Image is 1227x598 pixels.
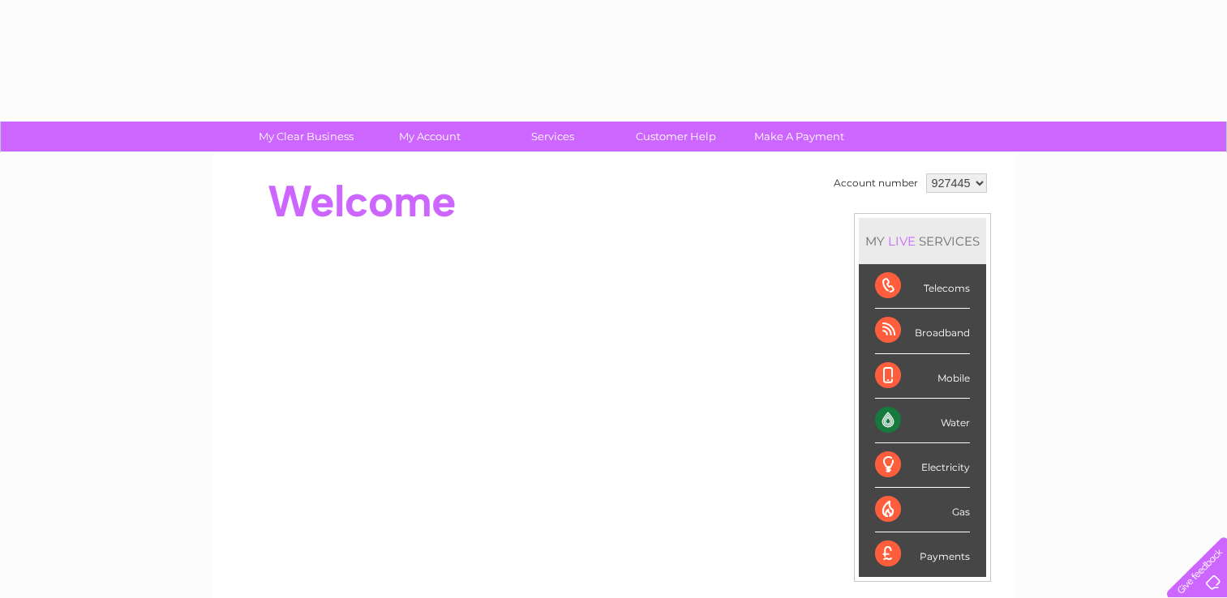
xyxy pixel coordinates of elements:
[732,122,866,152] a: Make A Payment
[875,399,970,443] div: Water
[875,309,970,353] div: Broadband
[885,233,919,249] div: LIVE
[486,122,620,152] a: Services
[363,122,496,152] a: My Account
[875,443,970,488] div: Electricity
[609,122,743,152] a: Customer Help
[830,169,922,197] td: Account number
[875,354,970,399] div: Mobile
[239,122,373,152] a: My Clear Business
[859,218,986,264] div: MY SERVICES
[875,264,970,309] div: Telecoms
[875,488,970,532] div: Gas
[875,532,970,576] div: Payments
